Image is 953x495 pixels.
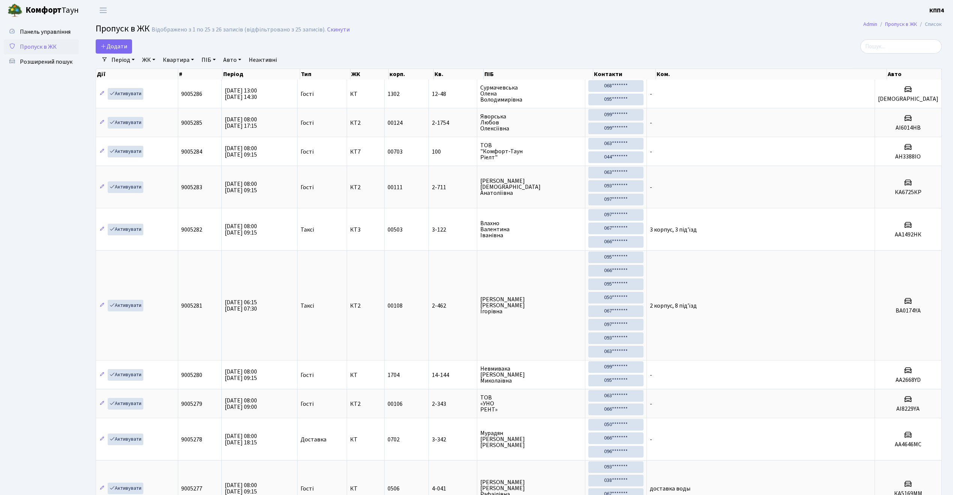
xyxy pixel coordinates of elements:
span: 2-1754 [432,120,474,126]
span: 2-343 [432,401,474,407]
span: 9005278 [181,435,202,444]
span: [DATE] 08:00 [DATE] 09:00 [225,396,257,411]
div: Відображено з 1 по 25 з 26 записів (відфільтровано з 25 записів). [152,26,326,33]
a: Пропуск в ЖК [885,20,917,28]
span: ТОВ «УНО РЕНТ» [480,395,582,413]
span: 1302 [388,90,400,98]
span: Гості [301,401,314,407]
span: КТ [350,486,381,492]
span: 12-48 [432,91,474,97]
span: Гості [301,149,314,155]
span: Таун [26,4,79,17]
a: Активувати [108,146,143,157]
span: 0702 [388,435,400,444]
a: Авто [220,54,244,66]
a: Активувати [108,88,143,100]
input: Пошук... [860,39,942,54]
button: Переключити навігацію [94,4,113,16]
th: Тип [300,69,350,79]
span: 2 корпус, 8 під'їзд [650,302,697,310]
span: - [650,400,652,408]
a: Додати [96,39,132,54]
span: КТ2 [350,401,381,407]
span: [DATE] 08:00 [DATE] 17:15 [225,115,257,130]
span: Таксі [301,303,314,309]
th: Контакти [593,69,656,79]
span: 9005280 [181,371,202,379]
h5: АА1492НК [878,231,938,238]
span: [PERSON_NAME] [PERSON_NAME] Ігорівна [480,296,582,314]
th: Період [222,69,300,79]
a: Активувати [108,224,143,235]
h5: AA2668YD [878,377,938,384]
h5: ВА0174YA [878,307,938,314]
span: Пропуск в ЖК [20,43,57,51]
span: - [650,371,652,379]
span: Пропуск в ЖК [96,22,150,35]
span: Влахно Валентина Іванівна [480,220,582,238]
a: ПІБ [198,54,219,66]
span: Невмивака [PERSON_NAME] Миколаївна [480,366,582,384]
span: Доставка [301,437,326,443]
span: Таксі [301,227,314,233]
span: КТ3 [350,227,381,233]
h5: [DEMOGRAPHIC_DATA] [878,96,938,103]
span: - [650,183,652,191]
th: # [178,69,222,79]
span: Сурмачевська Олена Володимирівна [480,85,582,103]
span: КТ [350,437,381,443]
h5: AI6014HВ [878,124,938,132]
span: [PERSON_NAME] [DEMOGRAPHIC_DATA] Анатоліївна [480,178,582,196]
span: 2-711 [432,184,474,190]
span: [DATE] 08:00 [DATE] 09:15 [225,180,257,194]
h5: АІ8229YА [878,405,938,413]
span: - [650,148,652,156]
span: 2-462 [432,303,474,309]
span: - [650,90,652,98]
a: Активувати [108,300,143,311]
span: 9005279 [181,400,202,408]
span: КТ7 [350,149,381,155]
a: Активувати [108,398,143,410]
span: 00111 [388,183,403,191]
span: КТ2 [350,303,381,309]
span: КТ [350,91,381,97]
span: Гості [301,372,314,378]
span: 00124 [388,119,403,127]
span: 9005277 [181,485,202,493]
span: 9005286 [181,90,202,98]
nav: breadcrumb [852,16,953,32]
span: - [650,435,652,444]
span: 9005283 [181,183,202,191]
a: Активувати [108,483,143,494]
a: Період [108,54,138,66]
span: Панель управління [20,28,71,36]
span: [DATE] 08:00 [DATE] 18:15 [225,432,257,447]
span: 00108 [388,302,403,310]
th: Кв. [434,69,484,79]
span: Додати [101,42,127,51]
span: [DATE] 06:15 [DATE] 07:30 [225,298,257,313]
span: 9005284 [181,148,202,156]
span: Гості [301,184,314,190]
span: Гості [301,91,314,97]
span: [DATE] 08:00 [DATE] 09:15 [225,144,257,159]
th: корп. [389,69,434,79]
span: 9005281 [181,302,202,310]
a: КПП4 [929,6,944,15]
span: 100 [432,149,474,155]
th: ПІБ [484,69,593,79]
span: 4-041 [432,486,474,492]
span: [DATE] 13:00 [DATE] 14:30 [225,87,257,101]
span: Яворська Любов Олексіївна [480,114,582,132]
span: 3-122 [432,227,474,233]
span: КТ [350,372,381,378]
span: 00106 [388,400,403,408]
span: ТОВ "Комфорт-Таун Ріелт" [480,142,582,160]
a: Активувати [108,181,143,193]
th: ЖК [350,69,389,79]
span: доставка воды [650,485,690,493]
li: Список [917,20,942,28]
span: [DATE] 08:00 [DATE] 09:15 [225,222,257,237]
